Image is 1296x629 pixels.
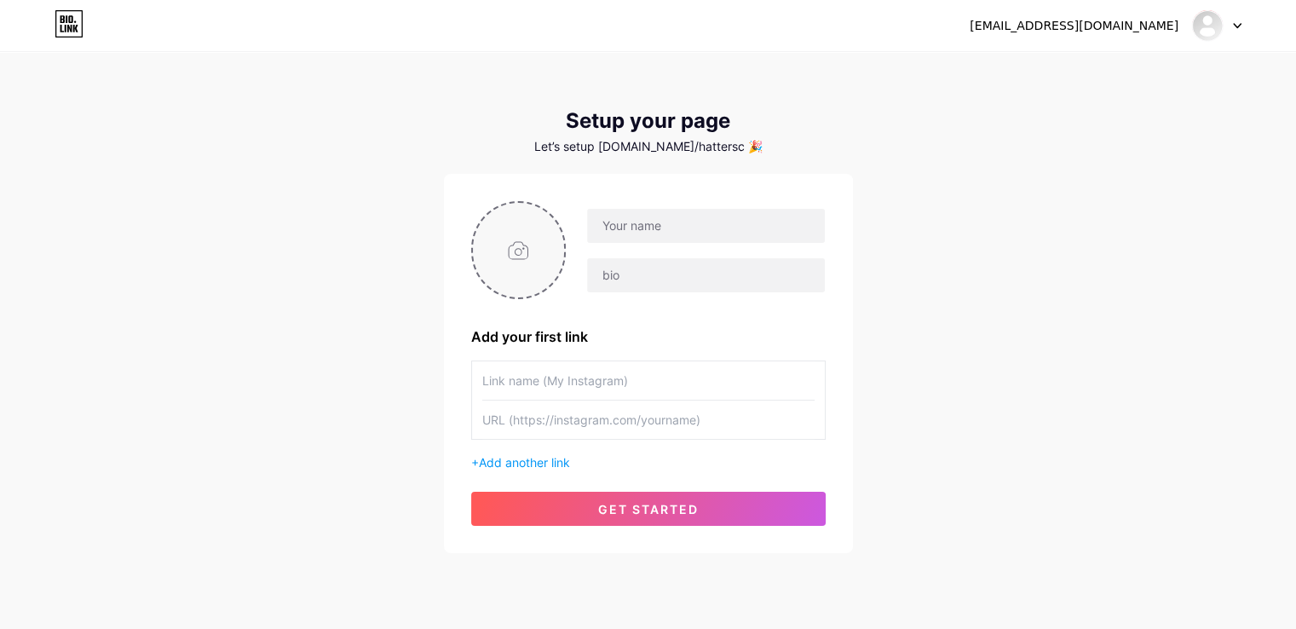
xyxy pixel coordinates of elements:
[970,17,1178,35] div: [EMAIL_ADDRESS][DOMAIN_NAME]
[598,502,699,516] span: get started
[444,109,853,133] div: Setup your page
[479,455,570,470] span: Add another link
[471,453,826,471] div: +
[587,209,824,243] input: Your name
[1191,9,1224,42] img: Hatter's cafe
[471,326,826,347] div: Add your first link
[444,140,853,153] div: Let’s setup [DOMAIN_NAME]/hattersc 🎉
[587,258,824,292] input: bio
[482,401,815,439] input: URL (https://instagram.com/yourname)
[482,361,815,400] input: Link name (My Instagram)
[471,492,826,526] button: get started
